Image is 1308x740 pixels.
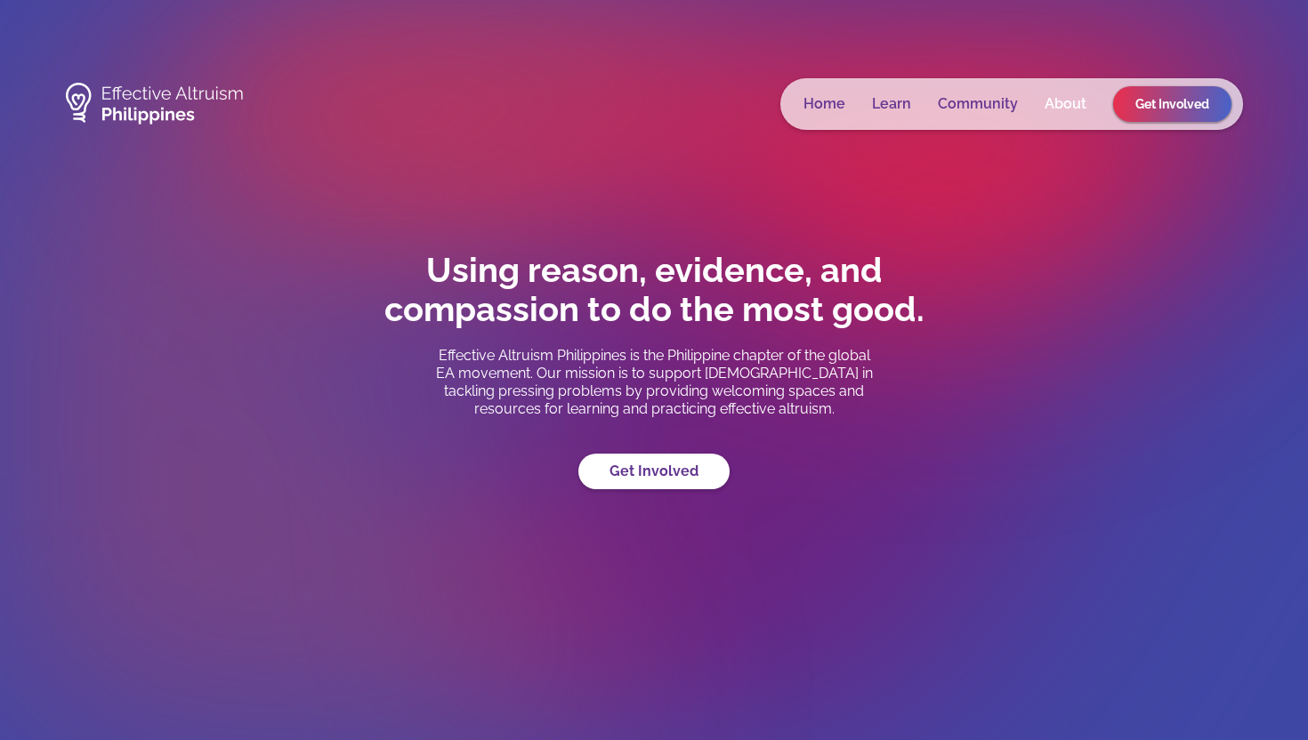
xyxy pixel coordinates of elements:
h1: Using reason, evidence, and compassion to do the most good. [343,251,965,329]
span: Get Involved [1135,97,1209,111]
p: Effective Altruism Philippines is the Philippine chapter of the global EA movement. Our mission i... [432,347,876,418]
a: Get Involved [1113,86,1231,122]
a: Home [803,95,845,113]
a: Get Involved [578,454,730,489]
a: About [1045,95,1086,113]
a: Community [938,95,1018,113]
a: Learn [872,95,911,113]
